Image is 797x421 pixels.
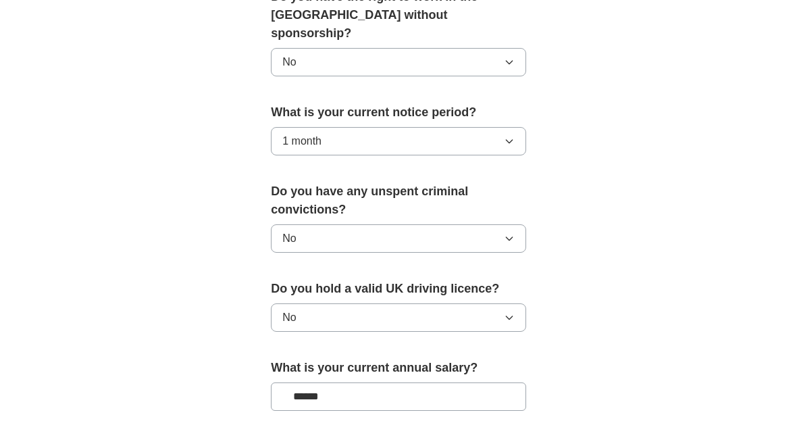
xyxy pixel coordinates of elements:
[282,133,322,149] span: 1 month
[282,54,296,70] span: No
[271,127,526,155] button: 1 month
[271,280,526,298] label: Do you hold a valid UK driving licence?
[271,359,526,377] label: What is your current annual salary?
[271,303,526,332] button: No
[271,182,526,219] label: Do you have any unspent criminal convictions?
[271,103,526,122] label: What is your current notice period?
[282,230,296,247] span: No
[282,309,296,326] span: No
[271,224,526,253] button: No
[271,48,526,76] button: No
